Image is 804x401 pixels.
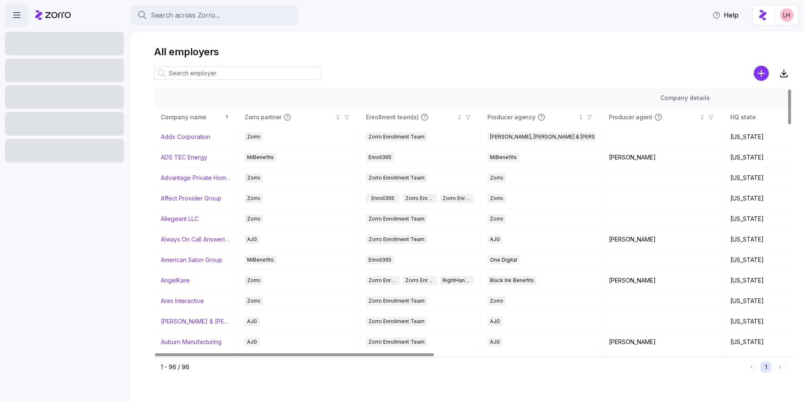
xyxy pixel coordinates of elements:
a: Allegeant LLC [161,215,198,223]
span: Zorro Enrollment Team [405,194,434,203]
span: Enrollment team(s) [366,113,419,121]
span: Help [712,10,739,20]
span: Enroll365 [368,153,392,162]
a: AngelKare [161,276,190,285]
span: Zorro Enrollment Team [368,214,425,224]
span: Enroll365 [371,194,394,203]
div: Company name [161,113,223,122]
span: One Digital [490,255,517,265]
span: Zorro [247,296,260,306]
button: 1 [760,362,771,373]
span: AJG [490,337,500,347]
span: Zorro Enrollment Team [368,296,425,306]
span: [PERSON_NAME], [PERSON_NAME] & [PERSON_NAME] [490,132,621,141]
span: Zorro partner [245,113,281,121]
span: Zorro Enrollment Experts [405,276,434,285]
span: AJG [247,317,257,326]
a: Advantage Private Home Care [161,174,231,182]
a: Ares Interactive [161,297,204,305]
a: American Salon Group [161,256,222,264]
th: Producer agentNot sorted [602,108,724,127]
a: Always On Call Answering Service [161,235,231,244]
button: Search across Zorro... [131,5,298,25]
div: Sorted ascending [224,114,230,120]
th: Enrollment team(s)Not sorted [359,108,481,127]
span: Zorro Enrollment Experts [443,194,471,203]
span: Zorro [247,194,260,203]
span: AJG [490,235,500,244]
span: Zorro Enrollment Team [368,132,425,141]
span: Zorro [490,214,503,224]
span: Producer agent [609,113,652,121]
span: MiBenefits [247,255,274,265]
button: Help [706,7,745,23]
span: Zorro Enrollment Team [368,337,425,347]
a: ADS TEC Energy [161,153,207,162]
div: Not sorted [456,114,462,120]
span: AJG [247,235,257,244]
span: Search across Zorro... [151,10,220,21]
span: Producer agency [487,113,536,121]
span: AJG [490,317,500,326]
span: MiBenefits [247,153,274,162]
div: Not sorted [335,114,341,120]
span: MiBenefits [490,153,517,162]
td: [PERSON_NAME] [602,147,724,168]
th: Company nameSorted ascending [154,108,238,127]
span: Zorro Enrollment Team [368,173,425,183]
span: AJG [247,337,257,347]
td: [PERSON_NAME] [602,270,724,291]
button: Next page [775,362,786,373]
a: Affect Provider Group [161,194,222,203]
a: Addx Corporation [161,133,210,141]
td: [PERSON_NAME] [602,332,724,352]
th: Zorro partnerNot sorted [238,108,359,127]
span: Zorro Enrollment Team [368,317,425,326]
a: Auburn Manufacturing [161,338,222,346]
a: [PERSON_NAME] & [PERSON_NAME]'s [161,317,231,326]
span: Zorro [247,276,260,285]
button: Previous page [746,362,757,373]
span: Zorro Enrollment Team [368,276,397,285]
span: Black Ink Benefits [490,276,534,285]
input: Search employer [154,67,322,80]
span: Zorro [490,296,503,306]
div: 1 - 96 / 96 [161,363,743,371]
h1: All employers [154,45,792,58]
span: Zorro [490,173,503,183]
img: 8ac9784bd0c5ae1e7e1202a2aac67deb [780,8,794,22]
span: Enroll365 [368,255,392,265]
span: Zorro [247,132,260,141]
div: Not sorted [578,114,584,120]
div: Not sorted [699,114,705,120]
span: Zorro [490,194,503,203]
th: Producer agencyNot sorted [481,108,602,127]
svg: add icon [754,66,769,81]
span: Zorro [247,173,260,183]
span: RightHandMan Financial [443,276,471,285]
td: [PERSON_NAME] [602,229,724,250]
span: Zorro Enrollment Team [368,235,425,244]
span: Zorro [247,214,260,224]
